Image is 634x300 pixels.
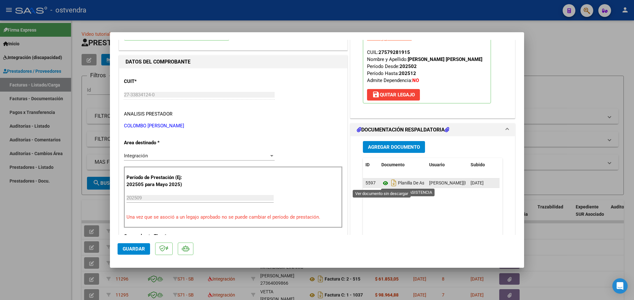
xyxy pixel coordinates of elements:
i: Descargar documento [390,178,398,188]
span: Integración [124,153,148,159]
span: Agregar Documento [368,144,420,150]
button: Guardar [118,243,150,255]
p: Período de Prestación (Ej: 202505 para Mayo 2025) [126,174,191,188]
p: Una vez que se asoció a un legajo aprobado no se puede cambiar el período de prestación. [126,214,340,221]
p: Legajo preaprobado para Período de Prestación: [363,26,491,103]
span: Documento [381,162,405,167]
h1: DOCUMENTACIÓN RESPALDATORIA [357,126,449,134]
span: 5597 [365,180,376,185]
div: ANALISIS PRESTADOR [124,110,172,118]
p: COLOMBO [PERSON_NAME] [124,122,342,130]
div: PREAPROBACIÓN PARA INTEGRACION [350,16,515,118]
strong: DATOS DEL COMPROBANTE [126,59,191,65]
span: Quitar Legajo [372,92,415,98]
strong: [PERSON_NAME] [PERSON_NAME] [408,56,482,62]
span: [PERSON_NAME][EMAIL_ADDRESS][DOMAIN_NAME] - [PERSON_NAME] [429,180,571,185]
datatable-header-cell: ID [363,158,379,172]
strong: 202502 [400,64,417,69]
span: Planilla De Asistencia [381,181,440,186]
span: ID [365,162,370,167]
div: Open Intercom Messenger [612,278,628,294]
span: Subido [471,162,485,167]
datatable-header-cell: Usuario [427,158,468,172]
button: Quitar Legajo [367,89,420,101]
strong: NO [412,78,419,83]
span: CUIL: Nombre y Apellido: Período Desde: Período Hasta: Admite Dependencia: [367,49,482,83]
strong: 202512 [399,71,416,76]
span: Usuario [429,162,445,167]
div: 27579281915 [378,49,410,56]
mat-expansion-panel-header: DOCUMENTACIÓN RESPALDATORIA [350,124,515,136]
p: CUIT [124,78,190,85]
span: Guardar [123,246,145,252]
datatable-header-cell: Documento [379,158,427,172]
p: Area destinado * [124,139,190,146]
div: DOCUMENTACIÓN RESPALDATORIA [350,136,515,269]
p: Comprobante Tipo * [124,233,190,240]
datatable-header-cell: Subido [468,158,500,172]
mat-icon: save [372,91,380,98]
button: Agregar Documento [363,141,425,153]
span: [DATE] [471,180,484,185]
